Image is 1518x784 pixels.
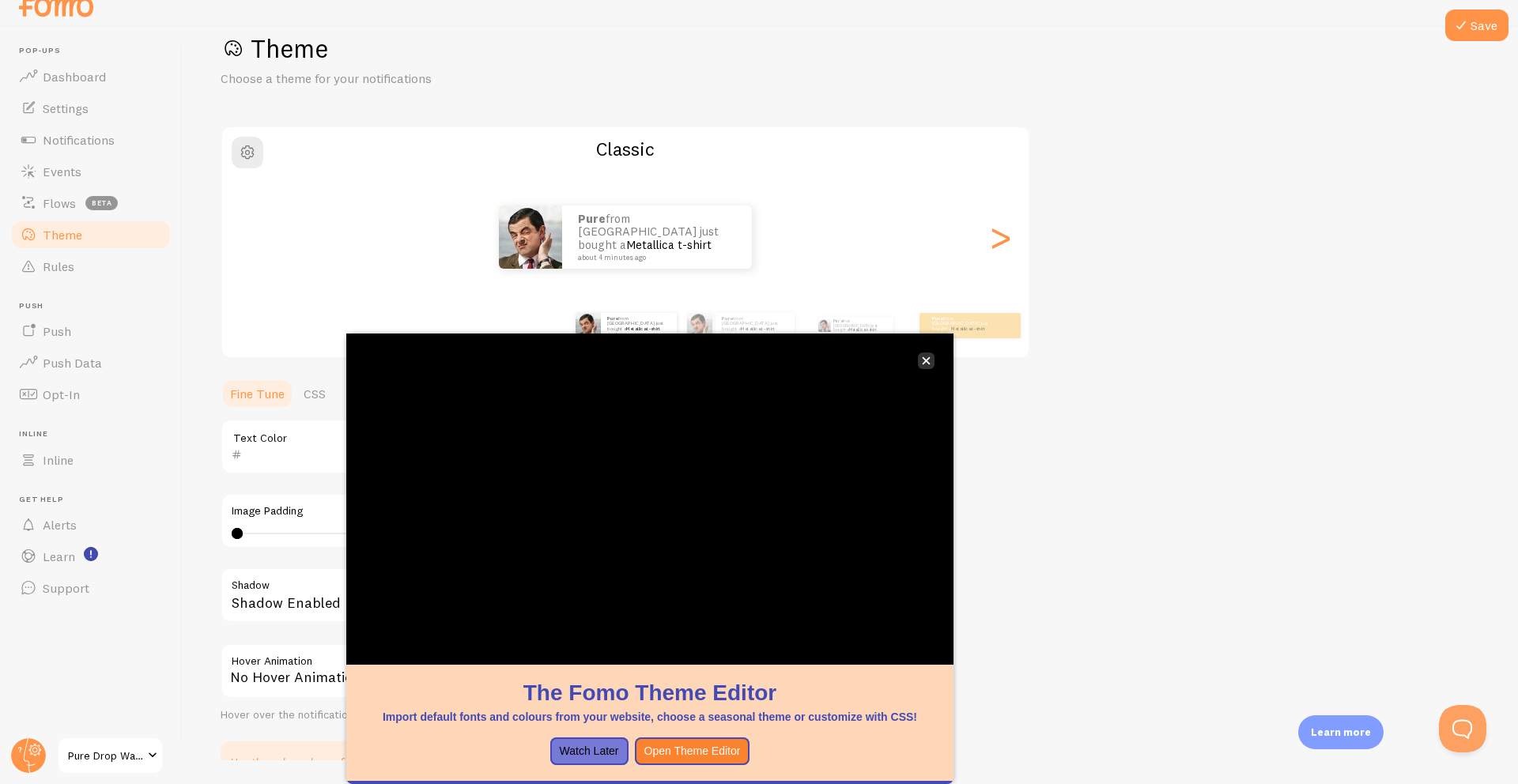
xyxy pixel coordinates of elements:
a: Metallica t-shirt [626,326,660,332]
span: Flows [43,195,76,211]
button: Save [1445,9,1509,41]
span: Inline [19,429,172,439]
strong: Pure [722,315,733,322]
a: Push [9,315,172,347]
div: The Fomo Theme EditorImport default fonts and colours from your website, choose a seasonal theme ... [346,334,953,784]
a: Inline [9,444,172,476]
a: Metallica t-shirt [951,326,985,332]
a: Alerts [9,509,172,541]
span: Events [43,164,81,179]
div: Shadow Enabled [221,567,695,625]
p: Learn more [1311,725,1371,740]
strong: Pure [607,315,618,322]
a: Learn [9,541,172,572]
a: Metallica t-shirt [741,326,775,332]
button: Watch Later [550,737,629,766]
p: from [GEOGRAPHIC_DATA] just bought a [607,315,670,335]
p: Choose a theme for your notifications [221,70,600,88]
svg: <p>Watch New Feature Tutorials!</p> [84,547,98,561]
small: about 4 minutes ago [607,332,669,335]
a: Metallica t-shirt [626,237,712,252]
span: Alerts [43,517,77,533]
img: Fomo [499,205,562,269]
span: Notifications [43,132,115,148]
h2: Classic [222,137,1029,161]
p: Import default fonts and colours from your website, choose a seasonal theme or customize with CSS! [365,709,935,725]
small: about 4 minutes ago [722,332,787,335]
h1: The Fomo Theme Editor [365,677,935,708]
span: beta [85,196,118,210]
div: Learn more [1298,715,1384,749]
span: Push [19,301,172,311]
p: from [GEOGRAPHIC_DATA] just bought a [578,213,736,262]
p: Use the color scheme from your website [230,754,429,770]
small: about 4 minutes ago [578,254,731,262]
a: Dashboard [9,61,172,92]
a: Fine Tune [221,378,294,409]
a: Metallica t-shirt [849,327,876,332]
strong: Pure [578,211,606,226]
a: Settings [9,92,172,124]
span: Theme [43,227,82,243]
img: Fomo [687,313,712,338]
a: Support [9,572,172,604]
span: Settings [43,100,89,116]
span: Pop-ups [19,46,172,56]
a: Pure Drop Water [57,737,164,775]
strong: Pure [833,318,843,323]
p: from [GEOGRAPHIC_DATA] just bought a [932,315,995,335]
span: Push Data [43,355,102,371]
a: Events [9,156,172,187]
span: Pure Drop Water [68,746,143,765]
p: from [GEOGRAPHIC_DATA] just bought a [722,315,788,335]
span: Push [43,323,71,339]
img: Fomo [576,313,601,338]
button: Open Theme Editor [635,737,750,766]
span: Rules [43,258,74,274]
p: from [GEOGRAPHIC_DATA] just bought a [833,317,886,334]
a: CSS [294,378,335,409]
a: Flows beta [9,187,172,219]
div: No Hover Animation [221,643,695,699]
a: Theme [9,219,172,251]
button: close, [918,352,935,369]
span: Inline [43,452,74,468]
span: Opt-In [43,386,80,402]
h1: Theme [221,32,1480,65]
a: Notifications [9,124,172,156]
a: Opt-In [9,379,172,410]
img: Fomo [818,319,830,332]
span: Get Help [19,495,172,505]
div: Next slide [991,180,1010,294]
small: about 4 minutes ago [932,332,994,335]
span: Learn [43,548,75,564]
strong: Pure [932,315,943,322]
iframe: Help Scout Beacon - Open [1439,705,1486,752]
a: Rules [9,251,172,282]
div: Hover over the notification for preview [221,708,695,722]
span: Support [43,580,89,596]
span: Dashboard [43,69,106,85]
a: Push Data [9,347,172,379]
label: Image Padding [232,504,684,518]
